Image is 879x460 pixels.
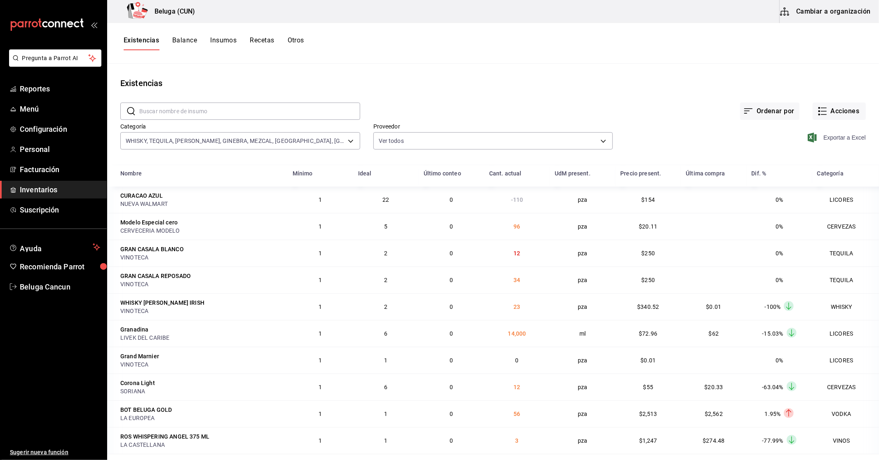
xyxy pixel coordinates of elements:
span: 1 [319,304,322,310]
div: Cant. actual [489,170,522,177]
td: pza [550,266,615,293]
td: WHISKY [812,293,879,320]
span: 2 [384,250,387,257]
span: -63.04% [762,384,783,390]
div: navigation tabs [124,36,304,50]
span: 0 [450,250,453,257]
span: Ver todos [379,137,404,145]
button: Recetas [250,36,274,50]
span: $154 [642,196,655,203]
button: Existencias [124,36,159,50]
span: -110 [511,196,523,203]
span: 1 [319,196,322,203]
span: 34 [513,277,520,283]
span: 56 [513,411,520,417]
span: Configuración [20,124,100,135]
span: Menú [20,103,100,114]
div: LIVEK DEL CARIBE [120,334,283,342]
span: -100% [765,304,781,310]
span: 0 [450,384,453,390]
td: pza [550,293,615,320]
span: 1 [384,357,387,364]
div: Dif. % [752,170,766,177]
div: Grand Marnier [120,352,159,360]
span: 6 [384,330,387,337]
span: 0 [450,277,453,283]
div: UdM present. [555,170,591,177]
div: Categoría [817,170,844,177]
span: $340.52 [637,304,659,310]
span: 0 [450,437,453,444]
td: pza [550,213,615,240]
span: 2 [384,304,387,310]
span: 0% [776,357,783,364]
td: LICORES [812,347,879,374]
button: Balance [172,36,197,50]
span: 1 [319,250,322,257]
span: 14,000 [508,330,526,337]
span: 1.95% [765,411,781,417]
div: Última compra [686,170,725,177]
div: LA EUROPEA [120,414,283,422]
div: Corona Light [120,379,155,387]
div: VINOTECA [120,307,283,315]
span: Reportes [20,83,100,94]
div: LA CASTELLANA [120,441,283,449]
div: Último conteo [424,170,461,177]
span: $62 [709,330,719,337]
span: 1 [384,437,387,444]
span: 0% [776,223,783,230]
span: Personal [20,144,100,155]
span: 22 [382,196,389,203]
div: CURACAO AZUL [120,191,163,200]
div: Granadina [120,325,148,334]
span: 0 [450,223,453,230]
span: 1 [319,330,322,337]
span: 1 [319,437,322,444]
button: Otros [288,36,304,50]
span: -77.99% [762,437,783,444]
label: Categoría [120,124,360,130]
div: Modelo Especial cero [120,218,178,226]
a: Pregunta a Parrot AI [6,60,101,68]
span: Suscripción [20,204,100,215]
div: Nombre [120,170,142,177]
span: $2,562 [705,411,723,417]
span: Facturación [20,164,100,175]
div: Precio present. [620,170,661,177]
td: LICORES [812,320,879,347]
td: pza [550,374,615,400]
span: $0.01 [640,357,656,364]
span: $1,247 [639,437,657,444]
div: Mínimo [293,170,313,177]
span: 1 [319,357,322,364]
button: open_drawer_menu [91,21,97,28]
span: 3 [515,437,518,444]
span: $20.33 [704,384,723,390]
td: pza [550,187,615,213]
span: 1 [319,223,322,230]
span: 1 [319,384,322,390]
div: Existencias [120,77,162,89]
label: Proveedor [373,124,613,130]
div: VINOTECA [120,280,283,288]
div: GRAN CASALA BLANCO [120,245,184,253]
span: 0 [450,330,453,337]
span: 0 [515,357,518,364]
td: TEQUILA [812,240,879,266]
span: Recomienda Parrot [20,261,100,272]
span: 96 [513,223,520,230]
span: Inventarios [20,184,100,195]
h3: Beluga (CUN) [148,7,195,16]
div: BOT BELUGA GOLD [120,406,172,414]
button: Acciones [813,103,866,120]
span: WHISKY, TEQUILA, [PERSON_NAME], GINEBRA, MEZCAL, [GEOGRAPHIC_DATA], [GEOGRAPHIC_DATA], [GEOGRAPHI... [126,137,345,145]
button: Ordenar por [740,103,799,120]
div: GRAN CASALA REPOSADO [120,272,191,280]
span: $55 [643,384,653,390]
div: CERVECERIA MODELO [120,226,283,235]
span: 0 [450,357,453,364]
span: Exportar a Excel [809,133,866,142]
span: 0 [450,411,453,417]
span: 0% [776,277,783,283]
